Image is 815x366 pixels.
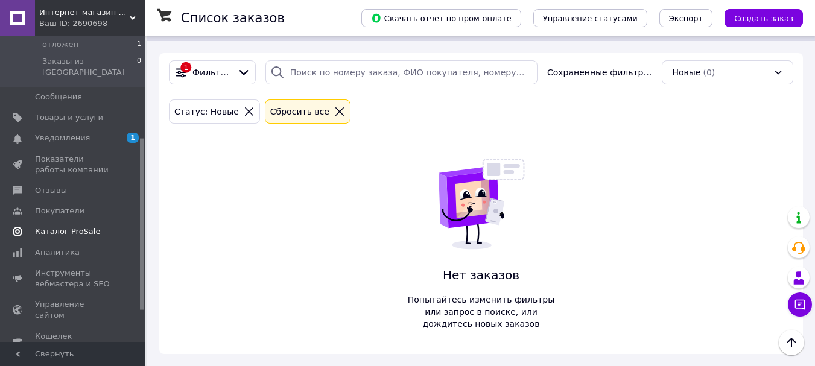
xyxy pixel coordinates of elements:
[547,66,653,78] span: Сохраненные фильтры:
[42,56,137,78] span: Заказы из [GEOGRAPHIC_DATA]
[192,66,232,78] span: Фильтры
[268,105,332,118] div: Сбросить все
[543,14,638,23] span: Управление статусами
[137,39,141,50] span: 1
[35,226,100,237] span: Каталог ProSale
[39,7,130,18] span: Интернет-магазин "Афон", православные товары.
[725,9,803,27] button: Создать заказ
[137,56,141,78] span: 0
[669,14,703,23] span: Экспорт
[35,133,90,144] span: Уведомления
[35,268,112,289] span: Инструменты вебмастера и SEO
[672,66,700,78] span: Новые
[788,292,812,317] button: Чат с покупателем
[371,13,512,24] span: Скачать отчет по пром-оплате
[35,247,80,258] span: Аналитика
[35,299,112,321] span: Управление сайтом
[39,18,145,29] div: Ваш ID: 2690698
[35,92,82,103] span: Сообщения
[181,11,285,25] h1: Список заказов
[35,331,112,353] span: Кошелек компании
[659,9,712,27] button: Экспорт
[533,9,647,27] button: Управление статусами
[35,112,103,123] span: Товары и услуги
[265,60,538,84] input: Поиск по номеру заказа, ФИО покупателя, номеру телефона, Email, номеру накладной
[42,39,78,50] span: отложен
[734,14,793,23] span: Создать заказ
[402,294,561,330] span: Попытайтесь изменить фильтры или запрос в поиске, или дождитесь новых заказов
[361,9,521,27] button: Скачать отчет по пром-оплате
[35,185,67,196] span: Отзывы
[127,133,139,143] span: 1
[779,330,804,355] button: Наверх
[703,68,715,77] span: (0)
[35,206,84,216] span: Покупатели
[712,13,803,22] a: Создать заказ
[35,154,112,175] span: Показатели работы компании
[172,105,241,118] div: Статус: Новые
[402,267,561,284] span: Нет заказов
